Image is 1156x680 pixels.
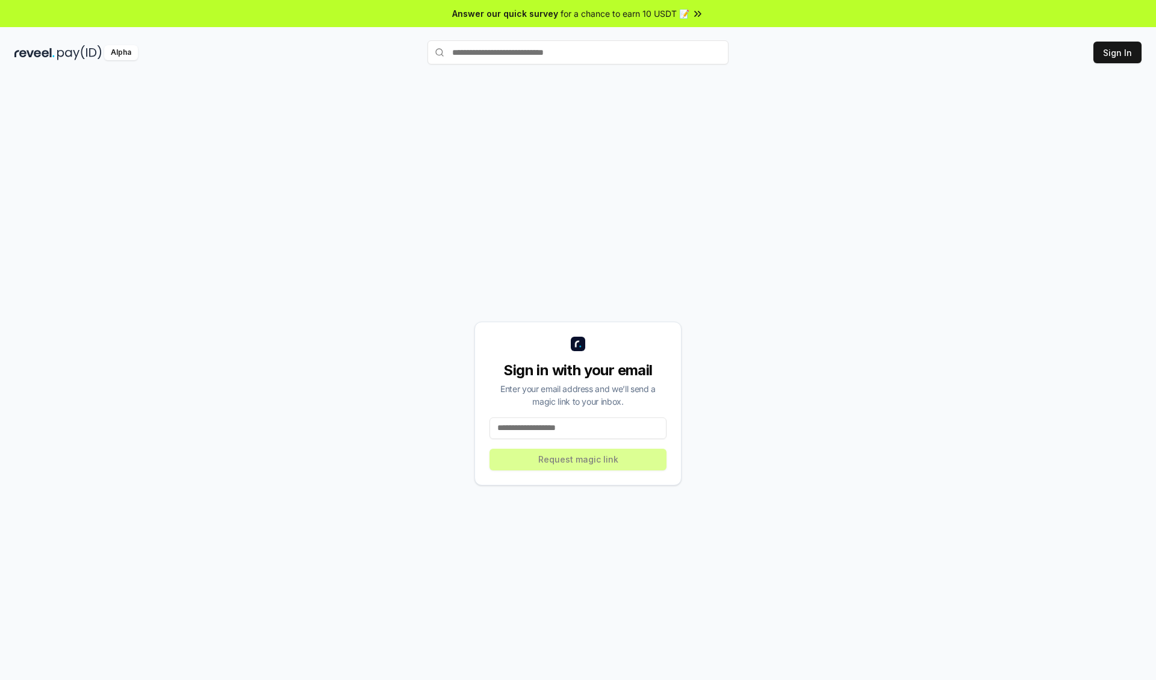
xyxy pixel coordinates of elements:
img: pay_id [57,45,102,60]
img: logo_small [571,337,585,351]
span: Answer our quick survey [452,7,558,20]
img: reveel_dark [14,45,55,60]
div: Sign in with your email [489,361,667,380]
span: for a chance to earn 10 USDT 📝 [561,7,689,20]
div: Alpha [104,45,138,60]
button: Sign In [1093,42,1142,63]
div: Enter your email address and we’ll send a magic link to your inbox. [489,382,667,408]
